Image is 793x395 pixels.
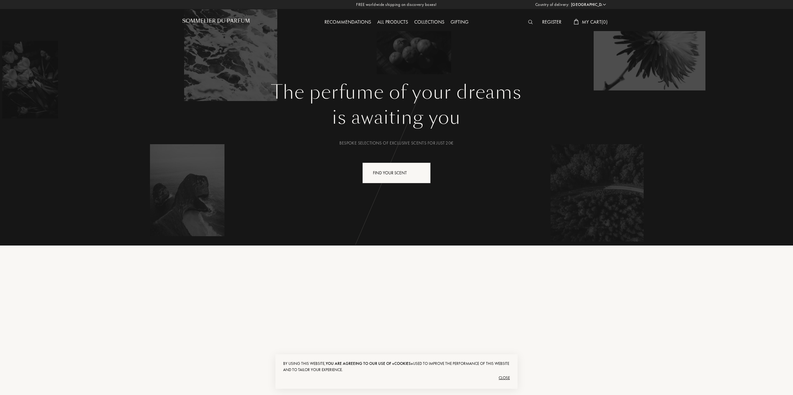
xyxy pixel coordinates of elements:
span: My Cart ( 0 ) [582,19,608,25]
a: All products [374,19,411,25]
div: Recommendations [321,18,374,26]
a: Gifting [447,19,472,25]
div: Close [283,373,510,383]
div: All products [374,18,411,26]
div: Register [539,18,564,26]
a: Recommendations [321,19,374,25]
img: search_icn_white.svg [528,20,533,24]
img: cart_white.svg [574,19,579,25]
span: you are agreeing to our use of «cookies» [326,361,413,366]
a: Collections [411,19,447,25]
div: animation [415,166,428,179]
div: By using this website, used to improve the performance of this website and to tailor your experie... [283,361,510,373]
h1: The perfume of your dreams [187,81,606,103]
div: Find your scent [362,163,431,183]
span: Country of delivery: [535,2,569,8]
h1: Sommelier du Parfum [182,18,250,24]
a: Register [539,19,564,25]
div: Bespoke selections of exclusive scents for just 20€ [187,140,606,146]
div: Gifting [447,18,472,26]
a: Sommelier du Parfum [182,18,250,26]
div: is awaiting you [187,103,606,131]
a: Find your scentanimation [358,163,435,183]
div: Collections [411,18,447,26]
